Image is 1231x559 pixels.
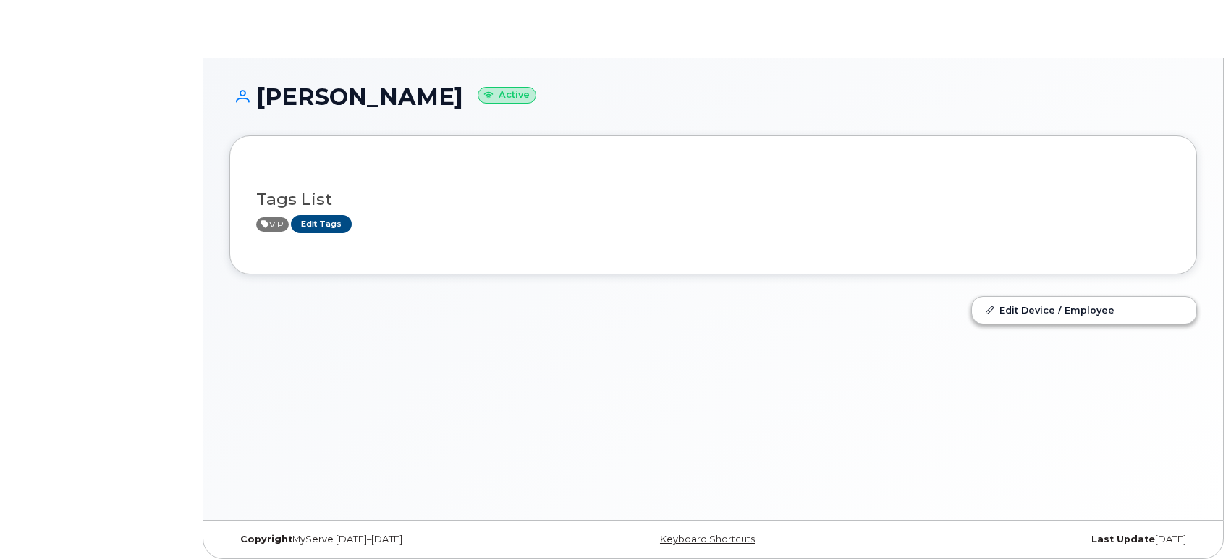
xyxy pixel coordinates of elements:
strong: Copyright [240,534,292,545]
small: Active [478,87,536,104]
span: Active [256,217,289,232]
h1: [PERSON_NAME] [229,84,1197,109]
div: [DATE] [874,534,1197,545]
h3: Tags List [256,190,1170,209]
a: Keyboard Shortcuts [660,534,755,545]
a: Edit Device / Employee [972,297,1196,323]
div: MyServe [DATE]–[DATE] [229,534,552,545]
strong: Last Update [1091,534,1155,545]
a: Edit Tags [291,215,352,233]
